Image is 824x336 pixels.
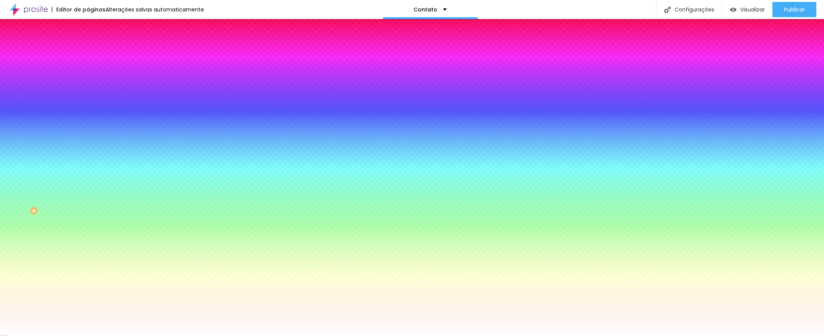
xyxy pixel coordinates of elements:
[664,6,671,13] img: Ícone
[784,6,805,13] font: Publicar
[740,6,765,13] font: Visualizar
[56,6,105,13] font: Editor de páginas
[105,6,204,13] font: Alterações salvas automaticamente
[730,6,736,13] img: view-1.svg
[772,2,816,17] button: Publicar
[414,6,437,13] font: Contato
[722,2,772,17] button: Visualizar
[675,6,714,13] font: Configurações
